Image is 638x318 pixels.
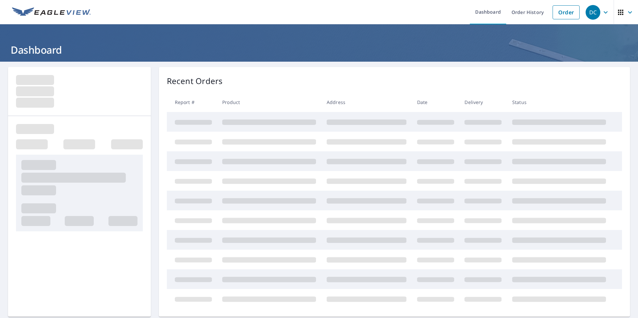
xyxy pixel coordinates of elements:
th: Delivery [459,92,507,112]
h1: Dashboard [8,43,630,57]
a: Order [553,5,580,19]
img: EV Logo [12,7,91,17]
p: Recent Orders [167,75,223,87]
th: Status [507,92,611,112]
th: Address [321,92,412,112]
th: Report # [167,92,217,112]
th: Product [217,92,321,112]
div: DC [586,5,600,20]
th: Date [412,92,459,112]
